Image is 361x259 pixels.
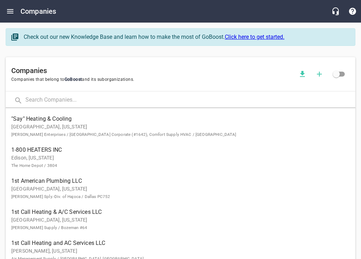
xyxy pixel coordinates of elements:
span: 1st American Plumbing LLC [11,177,338,185]
h6: Companies [20,6,56,17]
span: Click to view all companies [328,66,345,83]
span: Companies that belong to and its suborganizations. [11,76,294,83]
div: Check out our new Knowledge Base and learn how to make the most of GoBoost. [24,33,348,41]
button: Add a new company [311,66,328,83]
span: "Say" Heating & Cooling [11,115,338,123]
a: 1st American Plumbing LLC[GEOGRAPHIC_DATA], [US_STATE][PERSON_NAME] Sply.-Div. of Hajoca / Dallas... [6,173,355,204]
span: 1st Call Heating & A/C Services LLC [11,208,338,216]
button: Support Portal [344,3,361,20]
h6: Companies [11,65,294,76]
button: Open drawer [2,3,19,20]
a: "Say" Heating & Cooling[GEOGRAPHIC_DATA], [US_STATE][PERSON_NAME] Enterprises / [GEOGRAPHIC_DATA]... [6,111,355,142]
p: [GEOGRAPHIC_DATA], [US_STATE] [11,123,338,138]
a: 1st Call Heating & A/C Services LLC[GEOGRAPHIC_DATA], [US_STATE][PERSON_NAME] Supply / Bozeman #64 [6,204,355,235]
span: 1-800 HEATERS INC [11,146,338,154]
small: [PERSON_NAME] Enterprises / [GEOGRAPHIC_DATA] Corporate (#1642), Comfort Supply HVAC / [GEOGRAPHI... [11,132,236,137]
p: [GEOGRAPHIC_DATA], [US_STATE] [11,216,338,231]
p: [GEOGRAPHIC_DATA], [US_STATE] [11,185,338,200]
small: [PERSON_NAME] Supply / Bozeman #64 [11,225,87,230]
small: The Home Depot / 3804 [11,163,57,168]
span: 1st Call Heating and AC Services LLC [11,239,338,247]
a: Click here to get started. [225,34,284,40]
button: Live Chat [327,3,344,20]
input: Search Companies... [25,93,355,108]
span: GoBoost [65,77,82,82]
a: 1-800 HEATERS INCEdison, [US_STATE]The Home Depot / 3804 [6,142,355,173]
button: Download companies [294,66,311,83]
small: [PERSON_NAME] Sply.-Div. of Hajoca / Dallas PC752 [11,194,110,199]
p: Edison, [US_STATE] [11,154,338,169]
